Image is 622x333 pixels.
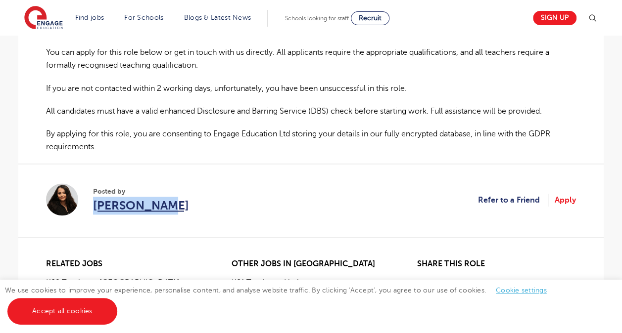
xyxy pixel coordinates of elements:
a: [PERSON_NAME] [93,197,189,214]
a: For Schools [124,14,163,21]
span: Posted by [93,186,189,197]
p: You can apply for this role below or get in touch with us directly. All applicants require the ap... [46,46,576,72]
p: By applying for this role, you are consenting to Engage Education Ltd storing your details in our... [46,127,576,154]
h2: Related jobs [46,259,205,269]
a: Refer to a Friend [478,194,548,207]
span: Schools looking for staff [285,15,349,22]
h2: Share this role [417,259,576,274]
a: Sign up [533,11,576,25]
a: Find jobs [75,14,104,21]
img: Engage Education [24,6,63,31]
p: All candidates must have a valid enhanced Disclosure and Barring Service (DBS) check before start... [46,105,576,118]
a: Apply [555,194,576,207]
a: KS2 Teacher – [GEOGRAPHIC_DATA] >Extra information [46,276,205,297]
a: Cookie settings [496,287,547,294]
h2: Other jobs in [GEOGRAPHIC_DATA] [232,259,390,269]
a: Recruit [351,11,389,25]
span: We use cookies to improve your experience, personalise content, and analyse website traffic. By c... [5,287,557,315]
span: Recruit [359,14,382,22]
a: Accept all cookies [7,298,117,325]
a: KS1 Teacher – Haringey >Extra information [232,276,390,297]
p: If you are not contacted within 2 working days, unfortunately, you have been unsuccessful in this... [46,82,576,95]
a: Blogs & Latest News [184,14,251,21]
